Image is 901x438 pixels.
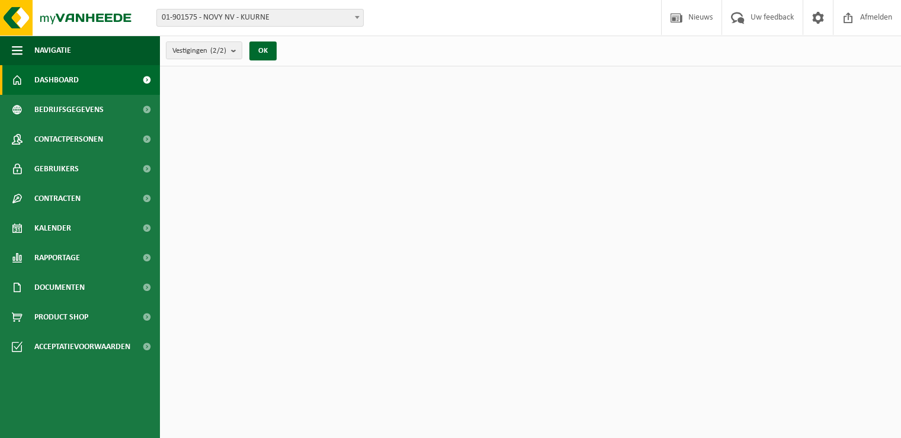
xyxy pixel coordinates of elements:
span: Dashboard [34,65,79,95]
span: Product Shop [34,302,88,332]
span: Contactpersonen [34,124,103,154]
span: Navigatie [34,36,71,65]
span: Rapportage [34,243,80,273]
span: Vestigingen [172,42,226,60]
button: Vestigingen(2/2) [166,41,242,59]
span: Contracten [34,184,81,213]
span: 01-901575 - NOVY NV - KUURNE [156,9,364,27]
span: Acceptatievoorwaarden [34,332,130,362]
span: Documenten [34,273,85,302]
span: Bedrijfsgegevens [34,95,104,124]
span: 01-901575 - NOVY NV - KUURNE [157,9,363,26]
count: (2/2) [210,47,226,55]
span: Kalender [34,213,71,243]
span: Gebruikers [34,154,79,184]
button: OK [249,41,277,60]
